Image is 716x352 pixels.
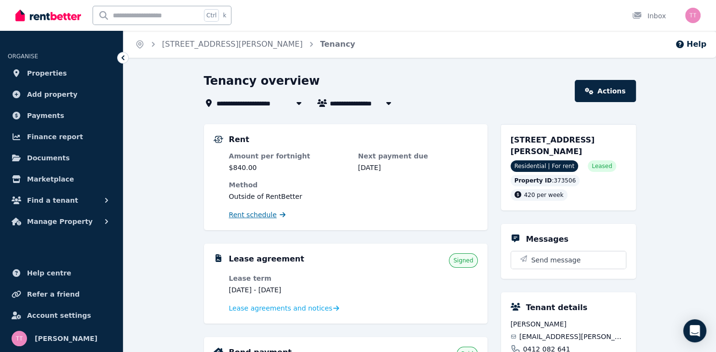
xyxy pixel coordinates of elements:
[229,163,349,172] dd: $840.00
[8,64,115,83] a: Properties
[511,251,626,269] button: Send message
[8,169,115,189] a: Marketplace
[27,288,80,300] span: Refer a friend
[453,257,473,264] span: Signed
[223,12,226,19] span: k
[511,319,626,329] span: [PERSON_NAME]
[514,177,552,184] span: Property ID
[27,67,67,79] span: Properties
[632,11,666,21] div: Inbox
[12,331,27,346] img: Tracy Tadros
[15,8,81,23] img: RentBetter
[531,255,581,265] span: Send message
[27,89,78,100] span: Add property
[123,31,367,58] nav: Breadcrumb
[27,110,64,121] span: Payments
[526,302,588,313] h5: Tenant details
[27,310,91,321] span: Account settings
[162,39,303,49] a: [STREET_ADDRESS][PERSON_NAME]
[204,73,320,89] h1: Tenancy overview
[229,274,349,283] dt: Lease term
[8,53,38,60] span: ORGANISE
[27,195,78,206] span: Find a tenant
[27,267,71,279] span: Help centre
[229,134,249,145] h5: Rent
[8,191,115,210] button: Find a tenant
[204,9,219,22] span: Ctrl
[214,136,223,143] img: Rental Payments
[229,180,478,190] dt: Method
[511,135,595,156] span: [STREET_ADDRESS][PERSON_NAME]
[683,319,706,342] div: Open Intercom Messenger
[27,173,74,185] span: Marketplace
[511,175,580,186] div: : 373506
[8,127,115,146] a: Finance report
[229,210,286,220] a: Rent schedule
[8,263,115,283] a: Help centre
[8,148,115,168] a: Documents
[675,39,706,50] button: Help
[511,160,579,172] span: Residential | For rent
[524,192,564,198] span: 420 per week
[519,332,626,341] span: [EMAIL_ADDRESS][PERSON_NAME][DOMAIN_NAME]
[575,80,635,102] a: Actions
[229,151,349,161] dt: Amount per fortnight
[320,39,355,49] a: Tenancy
[358,151,478,161] dt: Next payment due
[8,306,115,325] a: Account settings
[8,212,115,231] button: Manage Property
[27,152,70,164] span: Documents
[35,333,97,344] span: [PERSON_NAME]
[526,234,568,245] h5: Messages
[229,285,349,295] dd: [DATE] - [DATE]
[358,163,478,172] dd: [DATE]
[8,85,115,104] a: Add property
[8,285,115,304] a: Refer a friend
[592,162,612,170] span: Leased
[685,8,701,23] img: Tracy Tadros
[27,131,83,143] span: Finance report
[229,303,339,313] a: Lease agreements and notices
[27,216,93,227] span: Manage Property
[229,303,333,313] span: Lease agreements and notices
[229,210,277,220] span: Rent schedule
[229,253,304,265] h5: Lease agreement
[8,106,115,125] a: Payments
[229,192,478,201] dd: Outside of RentBetter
